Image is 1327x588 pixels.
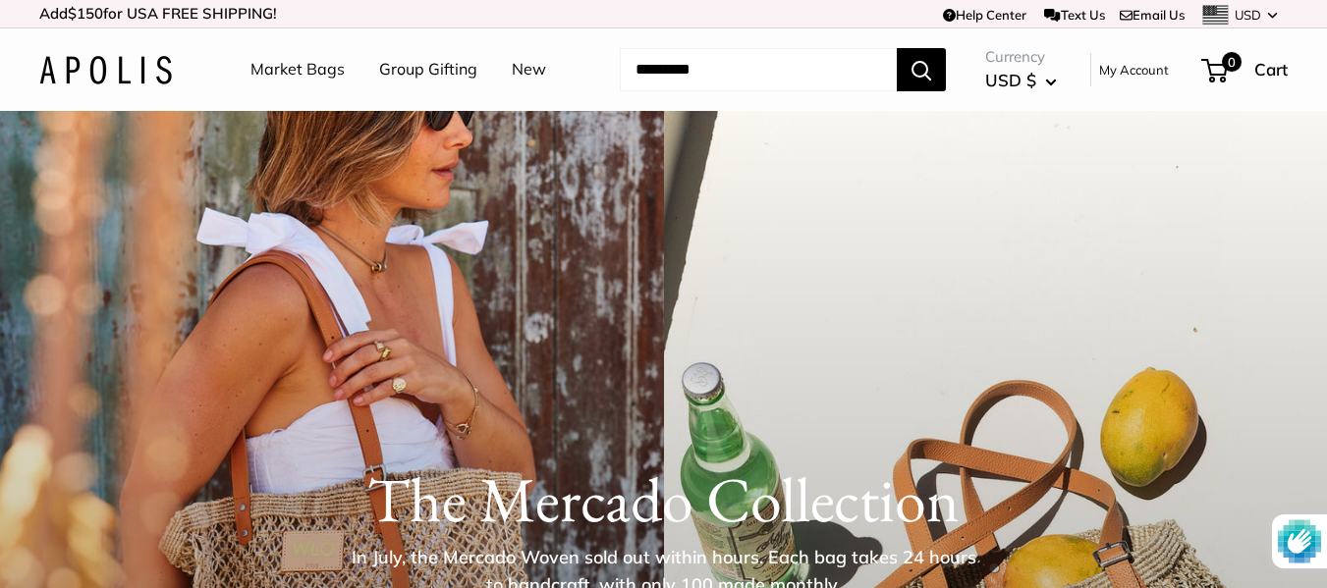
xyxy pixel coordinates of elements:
[1222,52,1242,72] span: 0
[68,4,103,23] span: $150
[1278,514,1321,568] img: Protected by hCaptcha
[512,55,546,84] a: New
[1044,7,1104,23] a: Text Us
[1099,58,1169,81] a: My Account
[985,65,1057,96] button: USD $
[943,7,1026,23] a: Help Center
[620,48,897,91] input: Search...
[1203,54,1288,85] a: 0 Cart
[1120,7,1185,23] a: Email Us
[250,55,345,84] a: Market Bags
[39,56,172,84] img: Apolis
[39,461,1288,536] h1: The Mercado Collection
[1254,59,1288,80] span: Cart
[1235,7,1261,23] span: USD
[985,70,1036,90] span: USD $
[985,43,1057,71] span: Currency
[897,48,946,91] button: Search
[379,55,477,84] a: Group Gifting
